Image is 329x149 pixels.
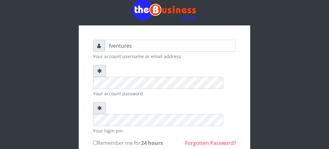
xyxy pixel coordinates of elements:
b: 24 hours [141,139,163,146]
small: Your account username or email address [93,53,236,60]
input: Remember me for24 hours [93,141,97,145]
label: Remember me for [93,139,163,147]
small: Your account password [93,90,236,97]
small: Your login pin [93,127,236,134]
a: Forgotten Password? [185,139,236,146]
input: Username or email address [105,40,236,52]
